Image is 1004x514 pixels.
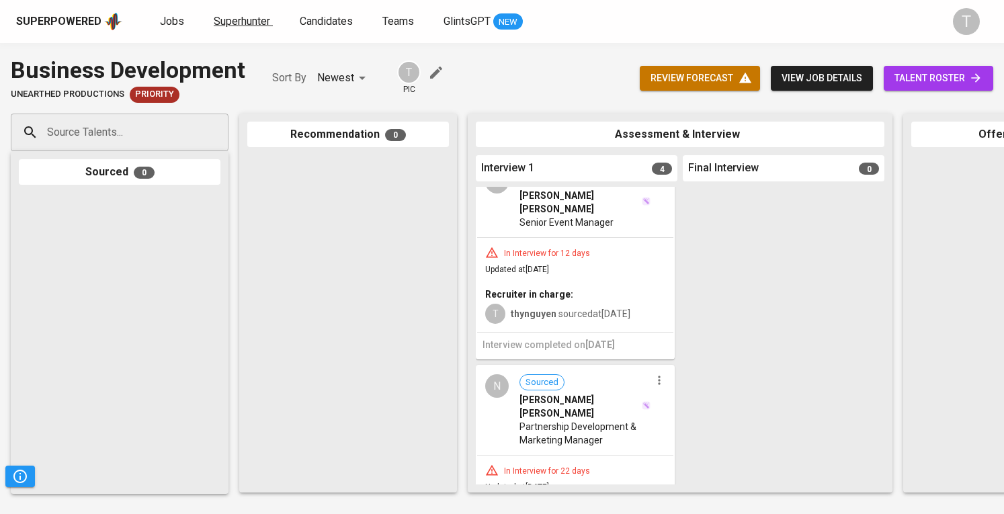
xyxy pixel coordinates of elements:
[585,339,615,350] span: [DATE]
[642,401,651,410] img: magic_wand.svg
[519,420,651,447] span: Partnership Development & Marketing Manager
[894,70,982,87] span: talent roster
[160,13,187,30] a: Jobs
[884,66,993,91] a: talent roster
[476,122,884,148] div: Assessment & Interview
[134,167,155,179] span: 0
[444,15,491,28] span: GlintsGPT
[130,87,179,103] div: New Job received from Demand Team
[300,13,355,30] a: Candidates
[640,66,760,91] button: review forecast
[397,60,421,84] div: T
[247,122,449,148] div: Recommendation
[485,265,549,274] span: Updated at [DATE]
[953,8,980,35] div: T
[382,13,417,30] a: Teams
[782,70,862,87] span: view job details
[317,70,354,86] p: Newest
[214,13,273,30] a: Superhunter
[11,88,124,101] span: Unearthed Productions
[642,197,651,206] img: magic_wand.svg
[511,308,556,319] b: thynguyen
[300,15,353,28] span: Candidates
[493,15,523,29] span: NEW
[652,163,672,175] span: 4
[16,14,101,30] div: Superpowered
[481,161,534,176] span: Interview 1
[19,159,220,185] div: Sourced
[499,248,595,259] div: In Interview for 12 days
[382,15,414,28] span: Teams
[16,11,122,32] a: Superpoweredapp logo
[499,466,595,477] div: In Interview for 22 days
[130,88,179,101] span: Priority
[688,161,759,176] span: Final Interview
[485,482,549,492] span: Updated at [DATE]
[771,66,873,91] button: view job details
[651,70,749,87] span: review forecast
[385,129,406,141] span: 0
[485,304,505,324] div: T
[214,15,270,28] span: Superhunter
[104,11,122,32] img: app logo
[511,308,630,319] span: sourced at [DATE]
[221,131,224,134] button: Open
[519,216,614,229] span: Senior Event Manager
[5,466,35,487] button: Pipeline Triggers
[519,189,640,216] span: [PERSON_NAME] [PERSON_NAME]
[317,66,370,91] div: Newest
[397,60,421,95] div: pic
[519,393,640,420] span: [PERSON_NAME] [PERSON_NAME]
[160,15,184,28] span: Jobs
[859,163,879,175] span: 0
[520,376,564,389] span: Sourced
[483,338,668,353] h6: Interview completed on
[272,70,306,86] p: Sort By
[476,161,675,359] div: NSourced[PERSON_NAME] [PERSON_NAME]Senior Event ManagerIn Interview for 12 daysUpdated at[DATE]Re...
[485,374,509,398] div: N
[444,13,523,30] a: GlintsGPT NEW
[11,54,245,87] div: Business Development
[485,289,573,300] b: Recruiter in charge:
